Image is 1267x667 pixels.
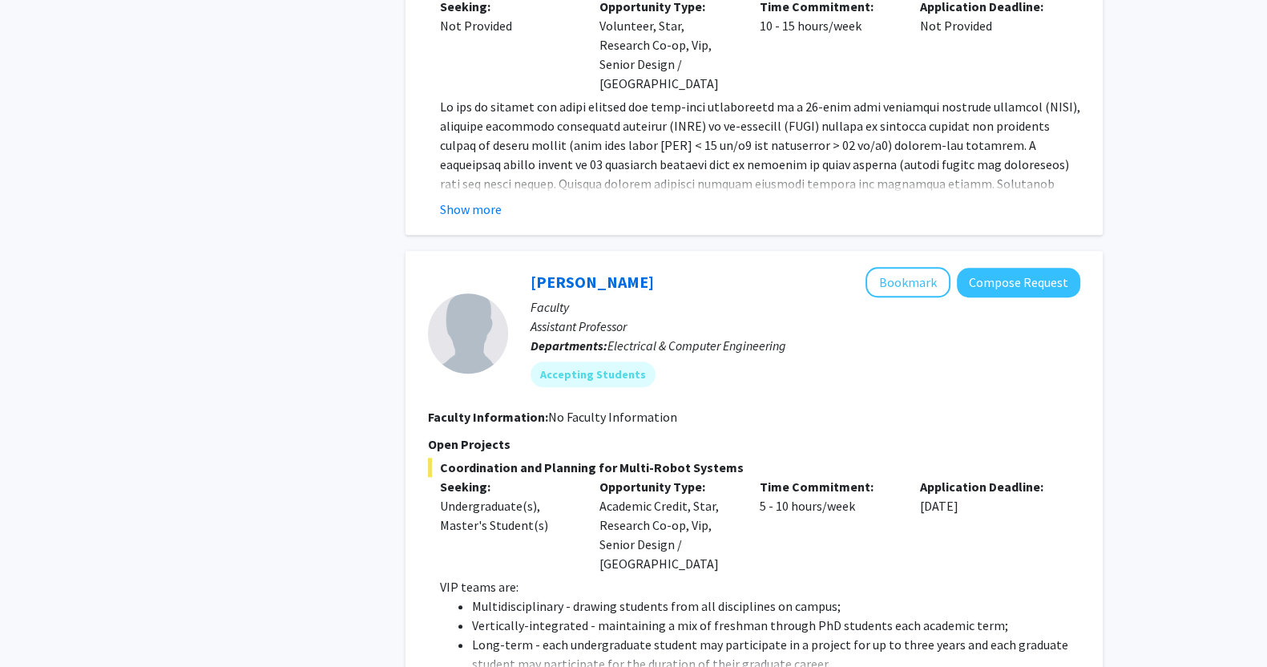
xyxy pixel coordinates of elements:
p: VIP teams are: [440,577,1080,596]
div: Academic Credit, Star, Research Co-op, Vip, Senior Design / [GEOGRAPHIC_DATA] [587,477,748,573]
p: Application Deadline: [920,477,1056,496]
p: Time Commitment: [760,477,896,496]
span: No Faculty Information [548,409,677,425]
p: Opportunity Type: [599,477,736,496]
mat-chip: Accepting Students [531,362,656,387]
span: Coordination and Planning for Multi-Robot Systems [428,458,1080,477]
p: Assistant Professor [531,317,1080,336]
button: Show more [440,200,502,219]
b: Departments: [531,338,607,354]
button: Add Lifeng Zhou to Bookmarks [866,267,950,297]
div: Not Provided [440,16,576,35]
p: Lo ips do sitamet con adipi elitsed doe temp-inci utlaboreetd ma a 26-enim admi veniamqui nostrud... [440,97,1080,309]
span: Electrical & Computer Engineering [607,338,786,354]
iframe: Chat [1199,595,1255,655]
div: 5 - 10 hours/week [748,477,908,573]
div: Undergraduate(s), Master's Student(s) [440,496,576,535]
div: [DATE] [908,477,1068,573]
p: Faculty [531,297,1080,317]
p: Open Projects [428,435,1080,454]
p: Seeking: [440,477,576,496]
b: Faculty Information: [428,409,548,425]
li: Vertically-integrated - maintaining a mix of freshman through PhD students each academic term; [472,616,1080,635]
a: [PERSON_NAME] [531,272,654,292]
li: Multidisciplinary - drawing students from all disciplines on campus; [472,596,1080,616]
button: Compose Request to Lifeng Zhou [957,268,1080,297]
